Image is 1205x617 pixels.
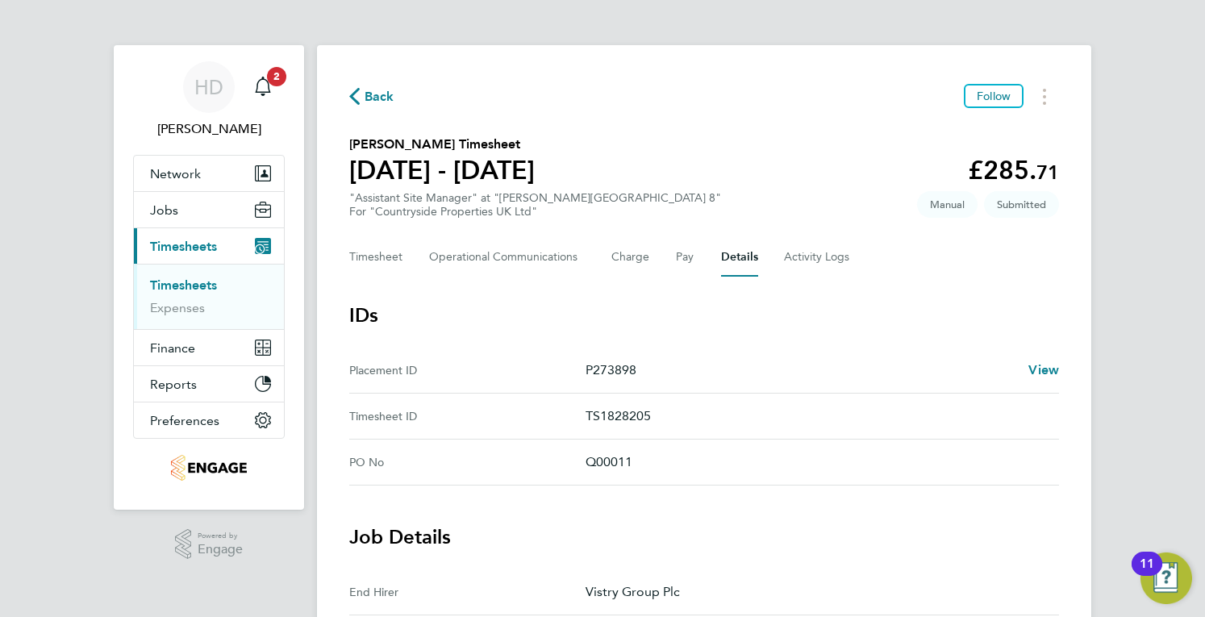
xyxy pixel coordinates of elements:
[133,119,285,139] span: Holly Dunnage
[150,239,217,254] span: Timesheets
[349,86,394,106] button: Back
[429,238,586,277] button: Operational Communications
[133,455,285,481] a: Go to home page
[349,582,586,602] div: End Hirer
[175,529,244,560] a: Powered byEngage
[1140,564,1154,585] div: 11
[150,166,201,181] span: Network
[349,135,535,154] h2: [PERSON_NAME] Timesheet
[349,205,721,219] div: For "Countryside Properties UK Ltd"
[349,302,1059,328] h3: IDs
[349,154,535,186] h1: [DATE] - [DATE]
[676,238,695,277] button: Pay
[171,455,246,481] img: tribuildsolutions-logo-retina.png
[586,452,1046,472] p: Q00011
[1028,362,1059,377] span: View
[721,238,758,277] button: Details
[150,300,205,315] a: Expenses
[349,238,403,277] button: Timesheet
[968,155,1059,186] app-decimal: £285.
[1028,361,1059,380] a: View
[134,264,284,329] div: Timesheets
[150,202,178,218] span: Jobs
[194,77,223,98] span: HD
[150,377,197,392] span: Reports
[349,191,721,219] div: "Assistant Site Manager" at "[PERSON_NAME][GEOGRAPHIC_DATA] 8"
[1030,84,1059,109] button: Timesheets Menu
[134,156,284,191] button: Network
[365,87,394,106] span: Back
[611,238,650,277] button: Charge
[917,191,978,218] span: This timesheet was manually created.
[134,192,284,227] button: Jobs
[150,340,195,356] span: Finance
[349,452,586,472] div: PO No
[586,582,1046,602] p: Vistry Group Plc
[114,45,304,510] nav: Main navigation
[349,406,586,426] div: Timesheet ID
[198,529,243,543] span: Powered by
[150,413,219,428] span: Preferences
[134,330,284,365] button: Finance
[150,277,217,293] a: Timesheets
[134,366,284,402] button: Reports
[267,67,286,86] span: 2
[1036,161,1059,184] span: 71
[198,543,243,557] span: Engage
[349,361,586,380] div: Placement ID
[586,361,1015,380] p: P273898
[977,89,1011,103] span: Follow
[134,228,284,264] button: Timesheets
[134,402,284,438] button: Preferences
[586,406,1046,426] p: TS1828205
[1140,552,1192,604] button: Open Resource Center, 11 new notifications
[247,61,279,113] a: 2
[984,191,1059,218] span: This timesheet is Submitted.
[964,84,1024,108] button: Follow
[133,61,285,139] a: HD[PERSON_NAME]
[784,238,852,277] button: Activity Logs
[349,524,1059,550] h3: Job Details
